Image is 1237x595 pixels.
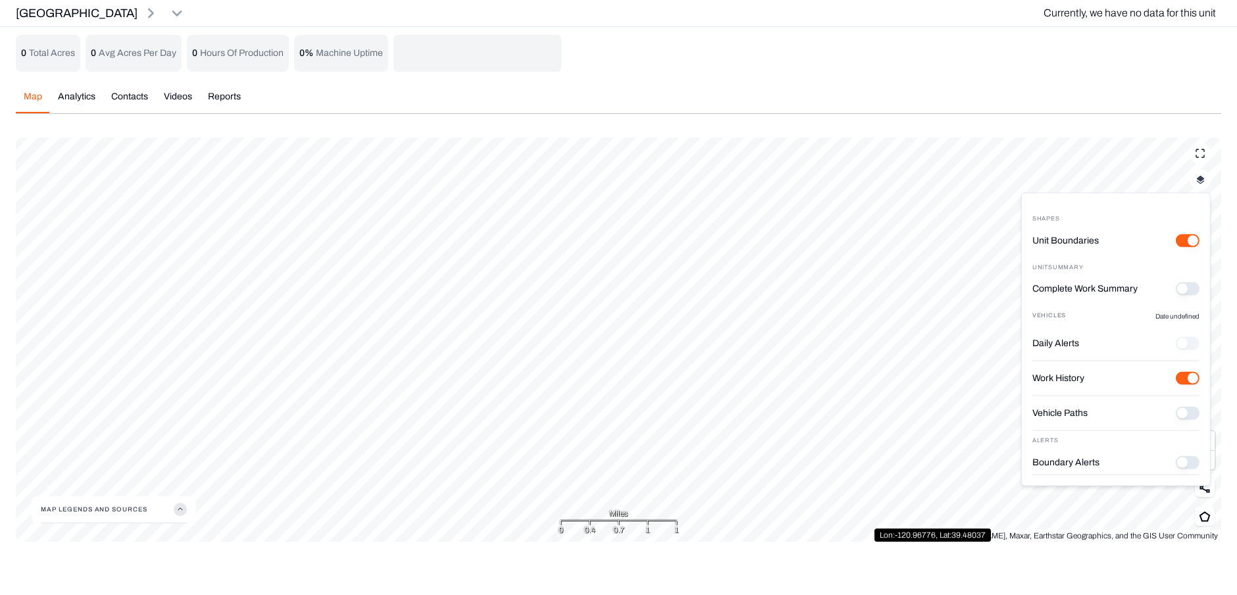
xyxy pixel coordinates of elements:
[1155,311,1199,321] p: Date undefined
[299,47,313,60] p: 0 %
[29,47,75,60] p: Total Acres
[1032,311,1066,321] p: Vehicles
[316,47,383,60] p: Machine Uptime
[1032,455,1099,469] label: Boundary Alerts
[16,90,50,113] button: Map
[1032,215,1199,224] div: Shapes
[645,523,649,536] div: 1
[1044,5,1216,21] p: Currently, we have no data for this unit
[41,496,187,523] button: Map Legends And Sources
[200,90,249,113] button: Reports
[613,523,624,536] div: 0.7
[559,523,563,536] div: 0
[21,47,26,60] p: 0
[91,47,96,60] p: 0
[1032,436,1199,446] div: Alerts
[1032,263,1199,272] div: Unit Summary
[938,530,1221,542] div: [PERSON_NAME], Maxar, Earthstar Geographics, and the GIS User Community
[156,90,200,113] button: Videos
[16,138,1221,542] canvas: Map
[584,523,595,536] div: 0.4
[1032,407,1088,420] label: Vehicle Paths
[16,4,138,22] p: [GEOGRAPHIC_DATA]
[103,90,156,113] button: Contacts
[1032,337,1079,350] label: Daily Alerts
[200,47,284,60] p: Hours Of Production
[1196,175,1205,184] img: layerIcon
[1032,234,1099,247] label: Unit Boundaries
[99,47,176,60] p: Avg Acres Per Day
[1032,372,1084,385] label: Work History
[609,507,628,520] span: Miles
[880,530,986,540] p: Lon: -120.96776 , Lat: 39.48037
[1032,282,1138,296] label: Complete Work Summary
[674,523,678,536] div: 1
[192,47,197,60] p: 0
[50,90,103,113] button: Analytics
